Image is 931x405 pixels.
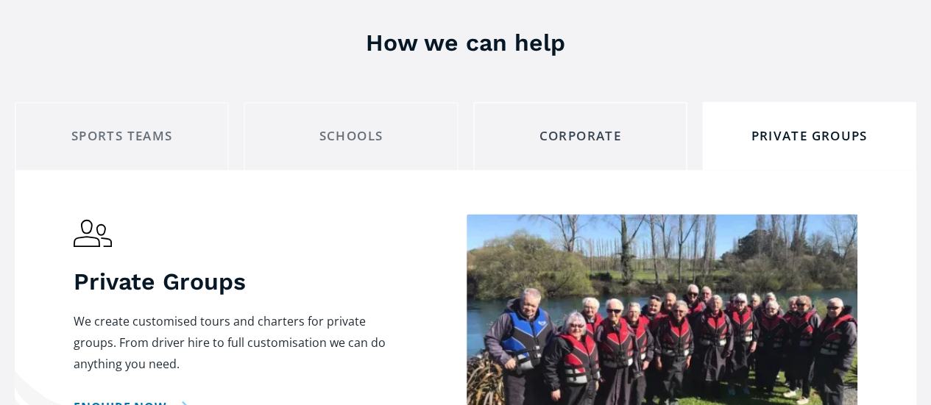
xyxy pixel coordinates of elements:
h3: How we can help [15,28,916,57]
div: Schools [256,125,445,148]
div: Corporate [486,125,675,148]
h3: Private Groups [74,267,393,296]
div: Sports Teams [27,125,216,148]
div: Private Groups [715,125,904,148]
p: We create customised tours and charters for private groups. From driver hire to full customisatio... [74,311,393,375]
